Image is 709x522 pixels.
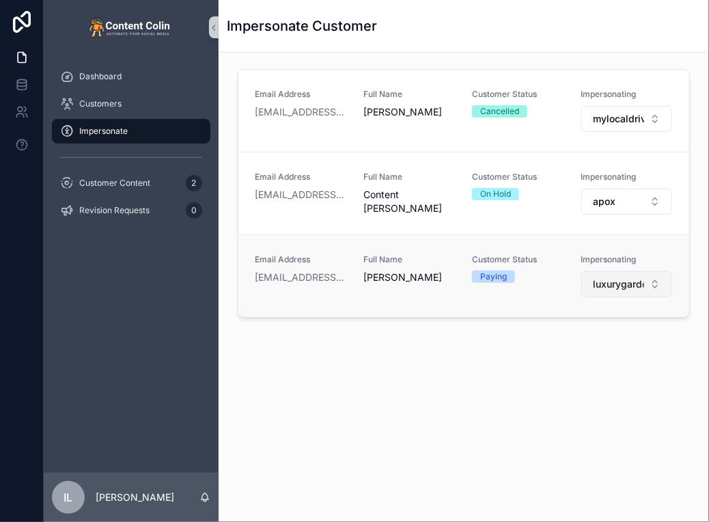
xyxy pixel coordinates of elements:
div: 2 [186,175,202,191]
span: Customer Status [472,254,564,265]
span: Impersonating [581,89,673,100]
span: Impersonating [581,254,673,265]
span: Full Name [363,89,456,100]
span: Customers [79,98,122,109]
span: Customer Status [472,89,564,100]
a: Customers [52,92,210,116]
span: Customer Content [79,178,150,189]
span: Email Address [255,254,347,265]
span: Impersonating [581,171,673,182]
button: Select Button [581,189,672,215]
span: Email Address [255,171,347,182]
span: Content [PERSON_NAME] [363,188,456,215]
a: Impersonate [52,119,210,143]
p: [PERSON_NAME] [96,491,174,504]
div: Cancelled [480,105,519,118]
span: Impersonate [79,126,128,137]
div: 0 [186,202,202,219]
span: Full Name [363,254,456,265]
a: [EMAIL_ADDRESS][DOMAIN_NAME] [255,271,347,284]
span: Email Address [255,89,347,100]
img: App logo [89,16,173,38]
a: [EMAIL_ADDRESS][DOMAIN_NAME] [255,188,347,202]
span: Revision Requests [79,205,150,216]
div: Paying [480,271,507,283]
div: scrollable content [44,55,219,241]
span: mylocaldrivers [593,112,644,126]
span: apox [593,195,615,208]
span: [PERSON_NAME] [363,271,456,284]
span: Dashboard [79,71,122,82]
a: Customer Content2 [52,171,210,195]
span: Customer Status [472,171,564,182]
a: Dashboard [52,64,210,89]
button: Select Button [581,106,672,132]
h1: Impersonate Customer [227,16,377,36]
button: Select Button [581,271,672,297]
span: [PERSON_NAME] [363,105,456,119]
span: IL [64,489,73,506]
span: luxurygardenparty [593,277,644,291]
div: On Hold [480,188,511,200]
a: [EMAIL_ADDRESS][DOMAIN_NAME] [255,105,347,119]
a: Revision Requests0 [52,198,210,223]
span: Full Name [363,171,456,182]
